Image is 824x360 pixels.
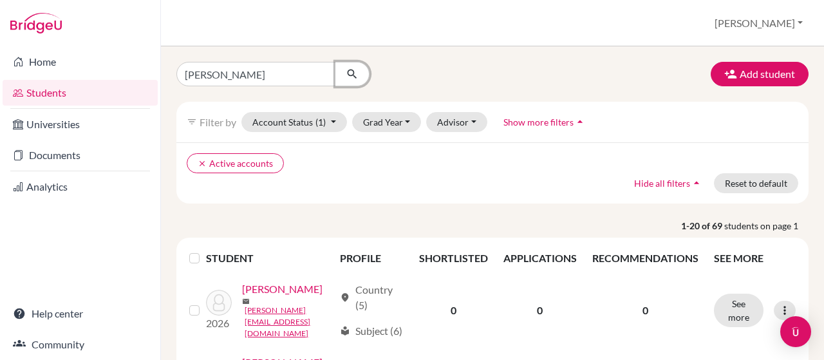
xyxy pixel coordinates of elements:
[187,117,197,127] i: filter_list
[690,176,703,189] i: arrow_drop_up
[340,282,404,313] div: Country (5)
[206,316,232,331] p: 2026
[206,290,232,316] img: Alkafri, Mariyya
[10,13,62,33] img: Bridge-U
[3,301,158,327] a: Help center
[496,274,585,347] td: 0
[706,243,803,274] th: SEE MORE
[3,332,158,357] a: Community
[206,243,332,274] th: STUDENT
[711,62,809,86] button: Add student
[503,117,574,128] span: Show more filters
[340,292,350,303] span: location_on
[241,112,347,132] button: Account Status(1)
[592,303,698,318] p: 0
[3,174,158,200] a: Analytics
[176,62,336,86] input: Find student by name...
[332,243,411,274] th: PROFILE
[411,243,496,274] th: SHORTLISTED
[411,274,496,347] td: 0
[426,112,487,132] button: Advisor
[623,173,714,193] button: Hide all filtersarrow_drop_up
[200,116,236,128] span: Filter by
[3,111,158,137] a: Universities
[492,112,597,132] button: Show more filtersarrow_drop_up
[780,316,811,347] div: Open Intercom Messenger
[714,294,763,327] button: See more
[245,305,333,339] a: [PERSON_NAME][EMAIL_ADDRESS][DOMAIN_NAME]
[3,142,158,168] a: Documents
[352,112,422,132] button: Grad Year
[340,323,402,339] div: Subject (6)
[496,243,585,274] th: APPLICATIONS
[3,80,158,106] a: Students
[242,281,323,297] a: [PERSON_NAME]
[681,219,724,232] strong: 1-20 of 69
[187,153,284,173] button: clearActive accounts
[709,11,809,35] button: [PERSON_NAME]
[574,115,586,128] i: arrow_drop_up
[242,298,250,305] span: mail
[724,219,809,232] span: students on page 1
[198,159,207,168] i: clear
[340,326,350,336] span: local_library
[714,173,798,193] button: Reset to default
[3,49,158,75] a: Home
[315,117,326,128] span: (1)
[634,178,690,189] span: Hide all filters
[585,243,706,274] th: RECOMMENDATIONS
